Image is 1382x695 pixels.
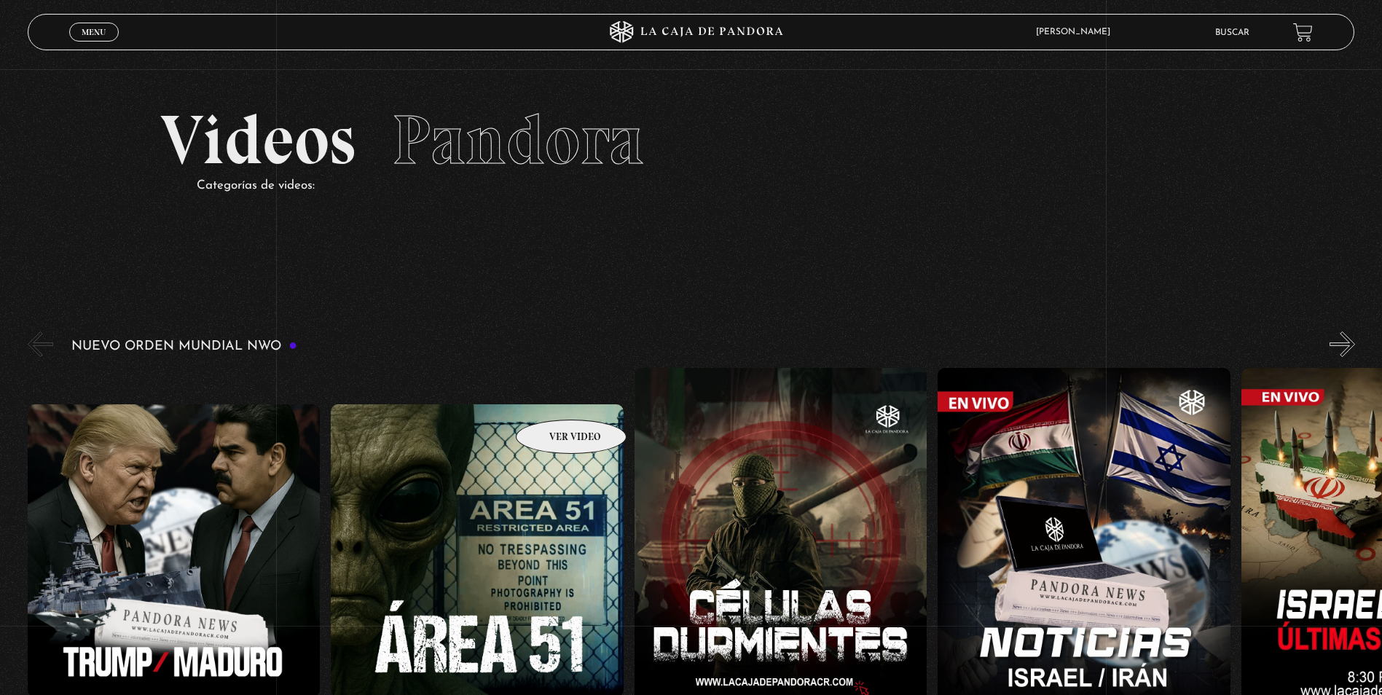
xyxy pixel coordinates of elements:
[77,40,111,50] span: Cerrar
[392,98,644,181] span: Pandora
[28,331,53,357] button: Previous
[197,175,1222,197] p: Categorías de videos:
[82,28,106,36] span: Menu
[71,339,297,353] h3: Nuevo Orden Mundial NWO
[160,106,1222,175] h2: Videos
[1215,28,1249,37] a: Buscar
[1330,331,1355,357] button: Next
[1293,23,1313,42] a: View your shopping cart
[1029,28,1125,36] span: [PERSON_NAME]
